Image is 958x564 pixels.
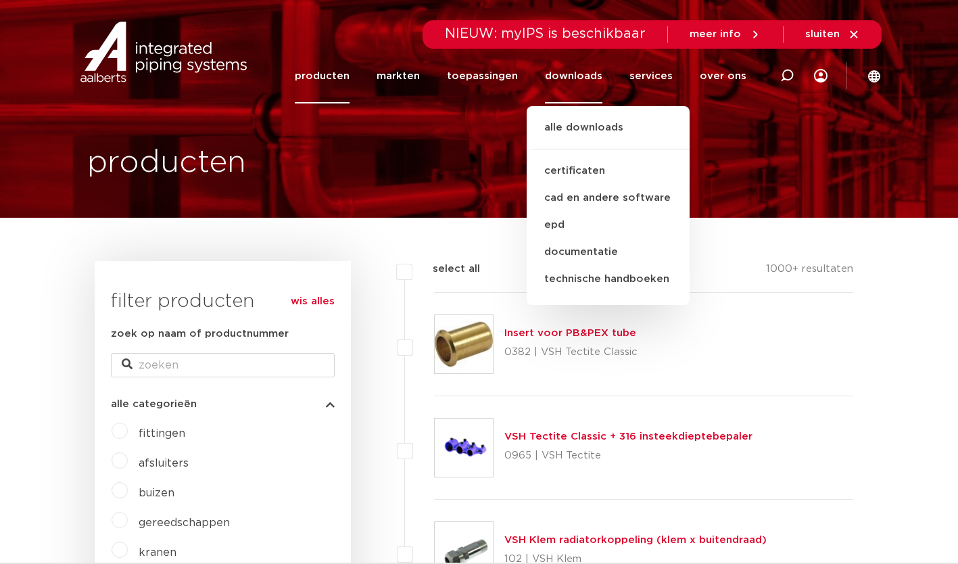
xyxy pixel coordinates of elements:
span: alle categorieën [111,399,197,409]
h1: producten [87,141,246,185]
a: producten [295,49,350,103]
a: over ons [700,49,746,103]
input: zoeken [111,353,335,377]
a: wis alles [291,293,335,310]
a: toepassingen [447,49,518,103]
a: afsluiters [139,458,189,469]
label: zoek op naam of productnummer [111,326,289,342]
a: Insert voor PB&PEX tube [504,328,636,338]
div: my IPS [814,49,828,103]
a: certificaten [527,158,690,185]
a: services [629,49,673,103]
a: documentatie [527,239,690,266]
span: meer info [690,29,741,39]
a: cad en andere software [527,185,690,212]
p: 0382 | VSH Tectite Classic [504,342,638,363]
a: meer info [690,28,761,41]
p: 0965 | VSH Tectite [504,445,752,467]
a: alle downloads [527,120,690,149]
label: select all [412,261,480,277]
span: sluiten [805,29,840,39]
a: fittingen [139,428,185,439]
img: Thumbnail for VSH Tectite Classic + 316 insteekdieptebepaler [435,419,493,477]
a: kranen [139,547,176,558]
a: technische handboeken [527,266,690,293]
a: sluiten [805,28,860,41]
a: downloads [545,49,602,103]
img: Thumbnail for Insert voor PB&PEX tube [435,315,493,373]
span: NIEUW: myIPS is beschikbaar [445,27,646,41]
a: gereedschappen [139,517,230,528]
nav: Menu [295,49,746,103]
button: alle categorieën [111,399,335,409]
a: VSH Klem radiatorkoppeling (klem x buitendraad) [504,535,767,545]
a: epd [527,212,690,239]
a: buizen [139,488,174,498]
a: VSH Tectite Classic + 316 insteekdieptebepaler [504,431,752,442]
a: markten [377,49,420,103]
p: 1000+ resultaten [766,261,853,282]
h3: filter producten [111,288,335,315]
